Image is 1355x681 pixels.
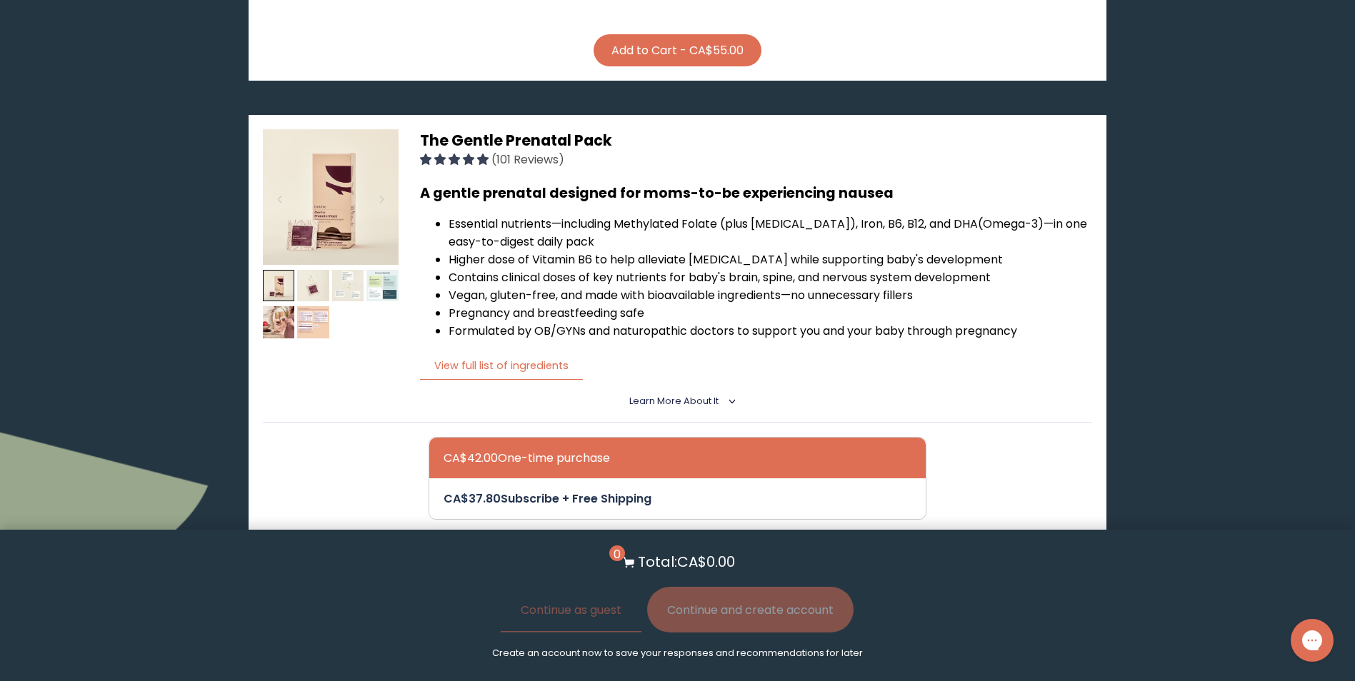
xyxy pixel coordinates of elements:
[420,151,491,168] span: 4.94 stars
[501,587,641,632] button: Continue as guest
[629,395,719,407] span: Learn More About it
[263,306,295,338] img: thumbnail image
[263,129,399,265] img: thumbnail image
[332,270,364,302] img: thumbnail image
[366,270,399,302] img: thumbnail image
[297,306,329,338] img: thumbnail image
[449,268,1092,286] li: Contains clinical doses of key nutrients for baby's brain, spine, and nervous system development
[449,215,1092,251] li: Essential nutrients—including Methylated Folate (plus [MEDICAL_DATA]), Iron, B6, B12, and DHA (Om...
[420,183,1092,203] h3: A gentle prenatal designed for moms-to-be experiencing nausea
[263,270,295,302] img: thumbnail image
[449,251,1092,268] li: Higher dose of Vitamin B6 to help alleviate [MEDICAL_DATA] while supporting baby's development
[1284,614,1341,667] iframe: Gorgias live chat messenger
[491,151,564,168] span: (101 Reviews)
[609,545,625,561] span: 0
[629,395,726,408] summary: Learn More About it <
[723,398,736,405] i: <
[492,647,863,660] p: Create an account now to save your responses and recommendations for later
[420,130,612,151] span: The Gentle Prenatal Pack
[297,270,329,302] img: thumbnail image
[647,587,854,632] button: Continue and create account
[449,322,1092,340] li: Formulated by OB/GYNs and naturopathic doctors to support you and your baby through pregnancy
[420,351,583,380] button: View full list of ingredients
[449,286,1092,304] li: Vegan, gluten-free, and made with bioavailable ingredients—no unnecessary fillers
[449,305,644,321] span: Pregnancy and breastfeeding safe
[638,551,735,572] p: Total: CA$0.00
[594,34,761,66] button: Add to Cart - CA$55.00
